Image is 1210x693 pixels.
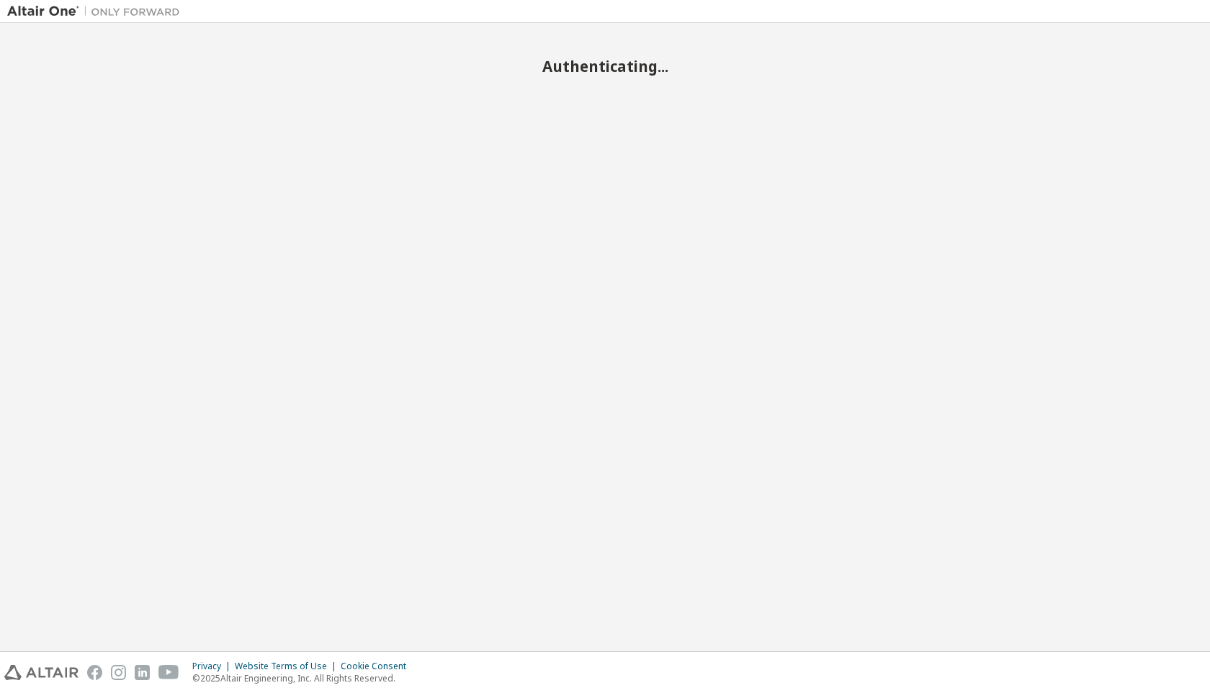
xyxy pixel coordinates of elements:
img: facebook.svg [87,665,102,680]
div: Cookie Consent [341,661,415,672]
img: altair_logo.svg [4,665,79,680]
h2: Authenticating... [7,57,1203,76]
div: Privacy [192,661,235,672]
div: Website Terms of Use [235,661,341,672]
img: Altair One [7,4,187,19]
img: youtube.svg [158,665,179,680]
img: linkedin.svg [135,665,150,680]
img: instagram.svg [111,665,126,680]
p: © 2025 Altair Engineering, Inc. All Rights Reserved. [192,672,415,684]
